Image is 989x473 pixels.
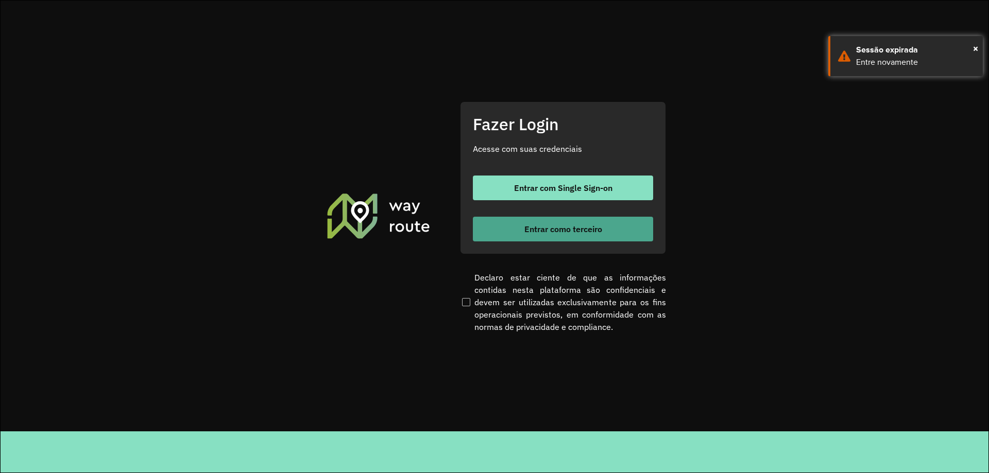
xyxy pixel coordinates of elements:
img: Roteirizador AmbevTech [326,192,432,239]
button: button [473,217,653,241]
h2: Fazer Login [473,114,653,134]
label: Declaro estar ciente de que as informações contidas nesta plataforma são confidenciais e devem se... [460,271,666,333]
button: Close [973,41,978,56]
span: Entrar como terceiro [524,225,602,233]
button: button [473,176,653,200]
div: Sessão expirada [856,44,975,56]
span: × [973,41,978,56]
div: Entre novamente [856,56,975,68]
p: Acesse com suas credenciais [473,143,653,155]
span: Entrar com Single Sign-on [514,184,612,192]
